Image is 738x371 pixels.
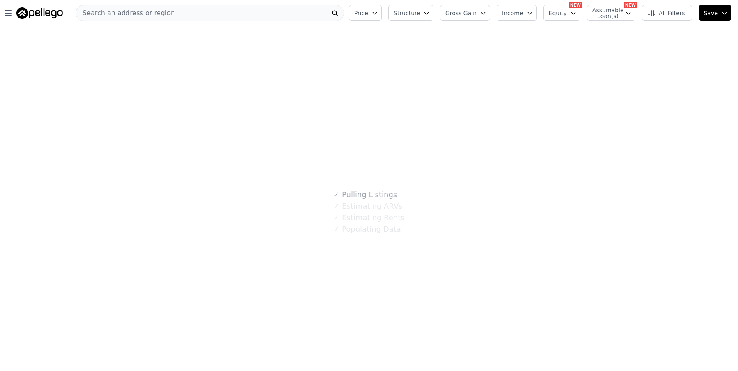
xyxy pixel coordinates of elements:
button: Equity [543,5,580,21]
span: All Filters [647,9,685,17]
button: Structure [388,5,433,21]
span: Income [502,9,523,17]
span: Equity [549,9,567,17]
span: ✓ [333,191,339,199]
span: ✓ [333,214,339,222]
span: Assumable Loan(s) [592,7,619,19]
button: Income [497,5,537,21]
div: Estimating Rents [333,212,404,223]
button: All Filters [642,5,692,21]
span: Structure [394,9,420,17]
span: Price [354,9,368,17]
span: Search an address or region [76,8,175,18]
button: Save [699,5,731,21]
div: Pulling Listings [333,189,397,200]
div: NEW [569,2,582,8]
div: NEW [624,2,637,8]
span: Gross Gain [445,9,477,17]
img: Pellego [16,7,63,19]
span: ✓ [333,202,339,210]
button: Assumable Loan(s) [587,5,635,21]
div: Populating Data [333,223,401,235]
button: Price [349,5,382,21]
button: Gross Gain [440,5,490,21]
div: Estimating ARVs [333,200,402,212]
span: ✓ [333,225,339,233]
span: Save [704,9,718,17]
